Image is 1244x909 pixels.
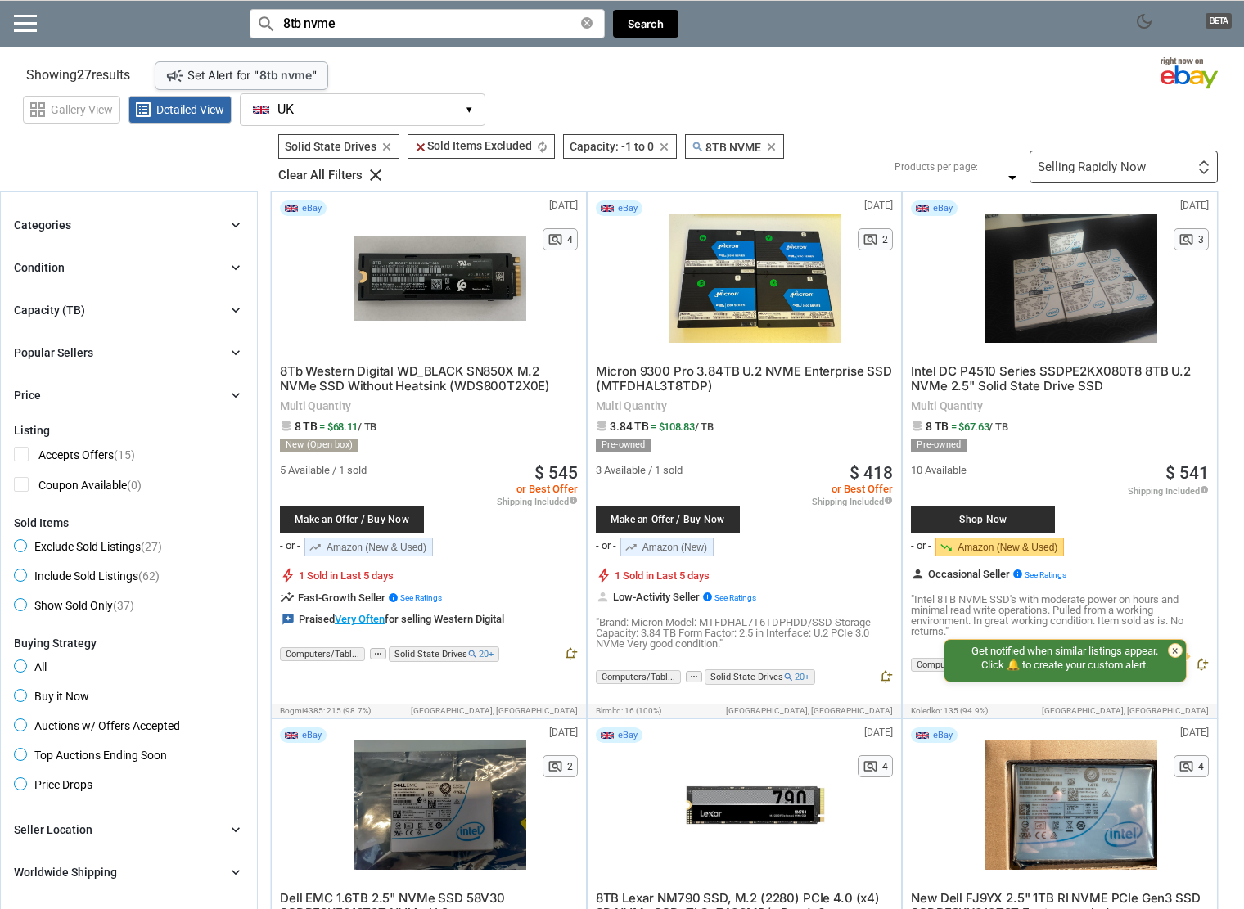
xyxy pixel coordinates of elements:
div: Buying Strategy [14,637,244,650]
span: Multi Quantity [596,400,894,412]
span: bogmi4385: [280,706,325,715]
span: Capacity: -1 to 0 [570,140,654,153]
i: clear [414,141,427,154]
span: Shop Now [919,515,1047,524]
span: pageview [1179,232,1194,247]
span: Shipping Included [812,496,893,506]
div: Condition [14,259,65,276]
span: Intel DC P4510 Series SSDPE2KX080T8 8TB U.2 NVMe 2.5" Solid State Drive SSD [911,363,1191,394]
span: pageview [548,758,563,774]
i: info [569,496,578,505]
span: [DATE] [549,200,578,210]
button: notification_add [563,646,578,664]
span: = $108.83 [651,421,713,433]
span: Shipping Included [1128,485,1209,496]
img: GB Flag [916,732,929,739]
i: person [911,567,925,581]
span: 4 [1198,762,1204,772]
div: Capacity (TB) [14,302,85,318]
a: trending_downAmazon (New & Used) [935,538,1064,556]
i: chevron_right [228,259,244,276]
span: 20+ [795,672,809,682]
span: Occasional Seller [928,569,1066,579]
div: - or - [280,540,300,551]
span: pageview [863,758,878,774]
span: Solid State Drives [389,646,499,662]
div: - or - [596,540,616,551]
i: info [702,592,713,602]
span: 8tb nvme [259,70,312,81]
span: Shipping Included [497,496,578,506]
span: blrmltd: [596,706,623,715]
span: more_horiz [686,671,702,682]
div: - or - [911,540,931,551]
span: 1 Sold in Last 5 days [299,570,394,581]
span: Top Auctions Ending Soon [14,748,167,767]
img: GB Flag [285,205,298,212]
span: 1 Sold in Last 5 days [615,570,710,581]
div: Price [14,387,41,403]
span: trending_up [624,541,638,554]
span: grid_view [28,100,47,119]
span: more_horiz [370,648,386,659]
span: 8TB NVME [692,141,761,154]
div: Clear All Filters [278,169,363,182]
span: Gallery View [51,104,113,115]
span: Multi Quantity [911,400,1209,412]
span: ▾ [466,104,472,116]
i: clear [658,141,670,153]
span: See Ratings [714,593,756,602]
i: chevron_right [228,217,244,233]
span: trending_up [309,541,322,554]
i: info [1200,485,1209,494]
a: $ 418 [850,465,893,482]
span: 2 [882,235,888,245]
span: / TB [695,421,714,433]
span: 10 Available [911,465,967,475]
span: Buy it Now [14,689,89,709]
span: pageview [548,232,563,247]
span: [DATE] [864,200,893,210]
span: [DATE] [864,727,893,737]
div: Pre-owned [596,439,651,452]
a: $ 541 [1165,465,1209,482]
span: Exclude Sold Listings [14,539,162,559]
span: koledko: [911,706,942,715]
div: Listing [14,424,244,437]
span: list_alt [133,100,153,119]
span: or Best Offer [812,484,893,494]
span: Auctions w/ Offers Accepted [14,718,180,738]
i: clear [765,141,777,153]
i: search [467,649,478,659]
span: eBay [933,731,953,740]
span: Computers/Tabl... [911,658,996,672]
span: 5 Available / 1 sold [280,465,367,475]
span: eBay [933,204,953,213]
i: info [1012,569,1023,579]
span: trending_down [940,541,953,554]
span: [DATE] [1180,200,1209,210]
i: clear [366,165,385,185]
span: pageview [1179,758,1194,774]
span: [GEOGRAPHIC_DATA], [GEOGRAPHIC_DATA] [726,707,893,715]
a: Shop Now [911,490,1083,533]
span: Accepts Offers [14,447,135,467]
a: trending_upAmazon (New & Used) [304,538,433,556]
button: UK ▾ [240,93,485,126]
i: autorenew [536,141,548,153]
span: Coupon Available [14,477,142,497]
p: "Brand: Micron Model: MTFDHAL7T6TDPHDD/SSD Storage Capacity: 3.84 TB Form Factor: 2.5 in Interfac... [596,617,894,649]
i: chevron_right [228,387,244,403]
span: / TB [358,421,376,433]
span: eBay [618,731,638,740]
i: search [692,141,704,153]
span: eBay [302,204,322,213]
span: Low-Activity Seller [613,592,756,602]
button: more_horiz [686,671,702,683]
img: GB Flag [601,205,614,212]
span: UK [277,102,294,117]
i: search [256,13,277,34]
i: chevron_right [228,821,244,838]
img: GB Flag [601,732,614,739]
